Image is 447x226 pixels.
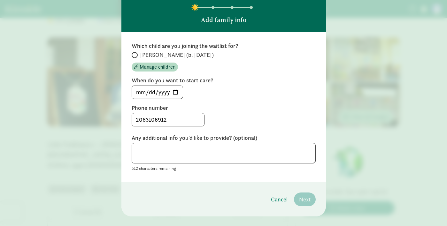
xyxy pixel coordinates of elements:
[140,51,214,59] span: [PERSON_NAME] (b. [DATE])
[132,42,316,50] label: Which child are you joining the waitlist for?
[132,166,176,171] small: 512 characters remaining
[201,15,246,24] p: Add family info
[132,77,316,84] label: When do you want to start care?
[132,113,204,126] input: 5555555555
[140,63,175,71] span: Manage children
[266,192,293,206] button: Cancel
[132,63,178,72] button: Manage children
[299,195,311,204] span: Next
[294,192,316,206] button: Next
[271,195,288,204] span: Cancel
[132,104,316,112] label: Phone number
[132,134,316,142] label: Any additional info you'd like to provide? (optional)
